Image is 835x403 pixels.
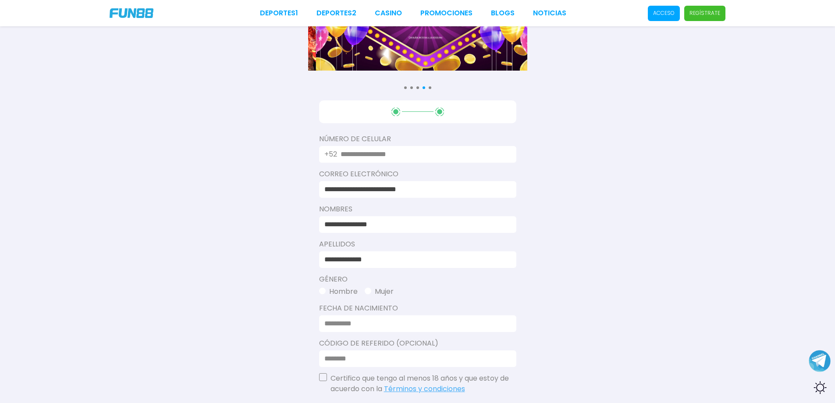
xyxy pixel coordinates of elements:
a: BLOGS [491,8,515,18]
button: Mujer [365,286,394,297]
a: Términos y condiciones [384,384,465,394]
a: Deportes2 [316,8,356,18]
p: Acceso [653,9,675,17]
img: Company Logo [110,8,153,18]
button: Hombre [319,286,358,297]
p: +52 [324,149,337,160]
label: Número De Celular [319,134,516,144]
a: Promociones [420,8,473,18]
a: CASINO [375,8,402,18]
label: Correo electrónico [319,169,516,179]
label: Nombres [319,204,516,214]
label: Fecha de Nacimiento [319,303,516,314]
label: Apellidos [319,239,516,250]
button: Join telegram channel [809,350,831,372]
label: Género [319,274,516,285]
a: NOTICIAS [533,8,566,18]
p: Certifico que tengo al menos 18 años y que estoy de acuerdo con la [330,373,516,394]
label: Código de Referido (Opcional) [319,338,516,349]
a: Deportes1 [260,8,298,18]
p: Regístrate [689,9,720,17]
div: Switch theme [809,377,831,399]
